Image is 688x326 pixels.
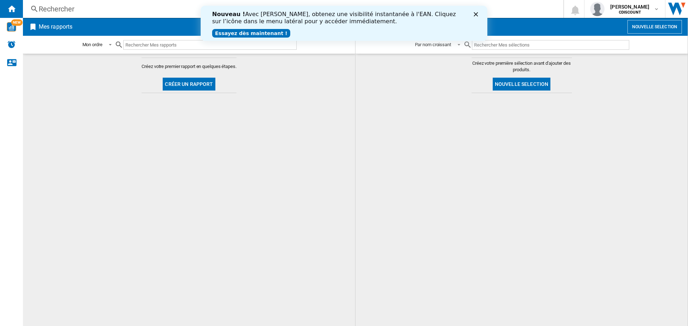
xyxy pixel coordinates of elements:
[7,22,16,31] img: wise-card.svg
[7,40,16,49] img: alerts-logo.svg
[273,6,280,11] div: Fermer
[590,2,605,16] img: profile.jpg
[163,78,215,91] button: Créer un rapport
[11,19,23,26] span: NEW
[201,6,487,41] iframe: Intercom live chat bannière
[627,20,682,34] button: Nouvelle selection
[493,78,551,91] button: Nouvelle selection
[472,40,629,50] input: Rechercher Mes sélections
[142,63,236,70] span: Créez votre premier rapport en quelques étapes.
[610,3,649,10] span: [PERSON_NAME]
[39,4,545,14] div: Rechercher
[82,42,102,47] div: Mon ordre
[123,40,297,50] input: Rechercher Mes rapports
[37,20,74,34] h2: Mes rapports
[472,60,572,73] span: Créez votre première sélection avant d'ajouter des produits.
[415,42,451,47] div: Par nom croissant
[619,10,641,15] b: CDISCOUNT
